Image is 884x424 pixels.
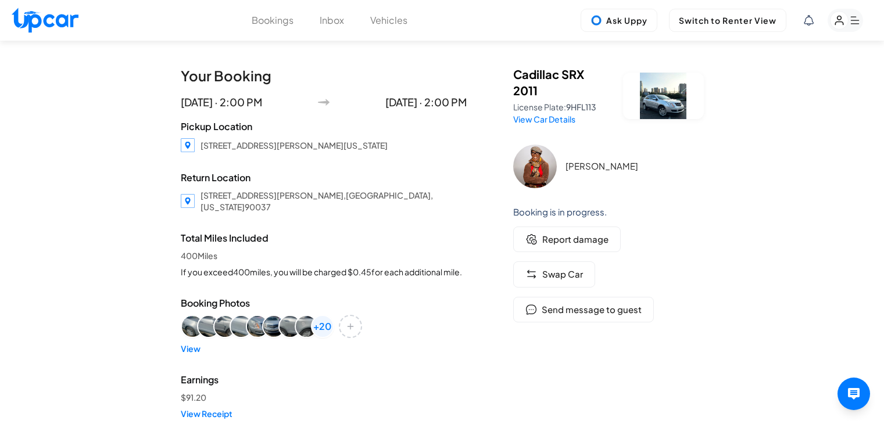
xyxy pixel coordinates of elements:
img: Booking photo 1 [182,316,203,337]
button: Vehicles [370,13,407,27]
img: Booking photo 2 [198,316,219,337]
img: Booking photo 4 [231,316,252,337]
p: License Plate: [513,101,610,113]
div: $ 91.20 [181,391,467,403]
img: Cadillac SRX 2011 [623,73,703,119]
button: Bookings [252,13,294,27]
h3: [PERSON_NAME] [566,161,699,171]
h1: Your Booking [181,66,467,85]
div: View image 3 [213,315,237,338]
span: 9HFL113 [566,102,596,112]
span: Earnings [181,373,467,387]
div: If you exceed 400 miles, you will be charged $ 0.45 for each additional mile. [181,266,467,278]
img: Booking photo 6 [263,316,284,337]
div: Add or view more images [339,315,362,338]
span: Booking Photos [181,296,467,310]
a: View [181,343,467,354]
div: View image 5 [246,315,269,338]
button: Open Host AI Assistant [838,378,870,410]
button: Ask Uppy [581,9,657,32]
div: [STREET_ADDRESS][PERSON_NAME], [GEOGRAPHIC_DATA] , [US_STATE] 90037 [201,189,467,213]
img: Upcar Logo [12,8,78,33]
img: Booking photo 5 [247,316,268,337]
div: [STREET_ADDRESS][PERSON_NAME][US_STATE] [201,139,388,151]
h3: Cadillac SRX 2011 [513,66,610,99]
button: Inbox [320,13,344,27]
div: View image 7 [278,315,302,338]
a: View Car Details [513,114,575,124]
img: Booking photo 3 [214,316,235,337]
button: swap carSwap Car [513,261,595,288]
p: [DATE] · 2:00 PM [385,94,467,110]
div: View Notifications [804,15,814,26]
span: Pickup Location [181,120,467,134]
span: Total Miles Included [181,231,467,245]
div: View image 2 [197,315,220,338]
button: Switch to Renter View [669,9,786,32]
img: swap car [525,268,538,280]
img: rating [525,233,538,245]
span: 400 Miles [181,250,467,261]
img: Booking photo 7 [280,316,300,337]
p: [DATE] · 2:00 PM [181,94,262,110]
div: View image 1 [181,315,204,338]
h6: Booking is in progress. [513,207,704,217]
div: View image 8 [295,315,318,338]
img: Georgie Oliver Profile [513,145,557,188]
img: Location Icon [181,194,195,208]
div: View all 28 images [311,315,334,338]
button: Send message to guest [513,297,654,323]
span: Swap Car [542,268,583,281]
img: Arrow Icon [318,96,330,108]
div: View image 6 [262,315,285,338]
span: Return Location [181,171,467,185]
a: View Receipt [181,408,467,419]
img: Location Icon [181,138,195,152]
span: Report damage [542,233,609,246]
img: Booking photo 8 [296,316,317,337]
img: Uppy [590,15,602,26]
button: ratingReport damage [513,227,621,253]
div: View image 4 [230,315,253,338]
